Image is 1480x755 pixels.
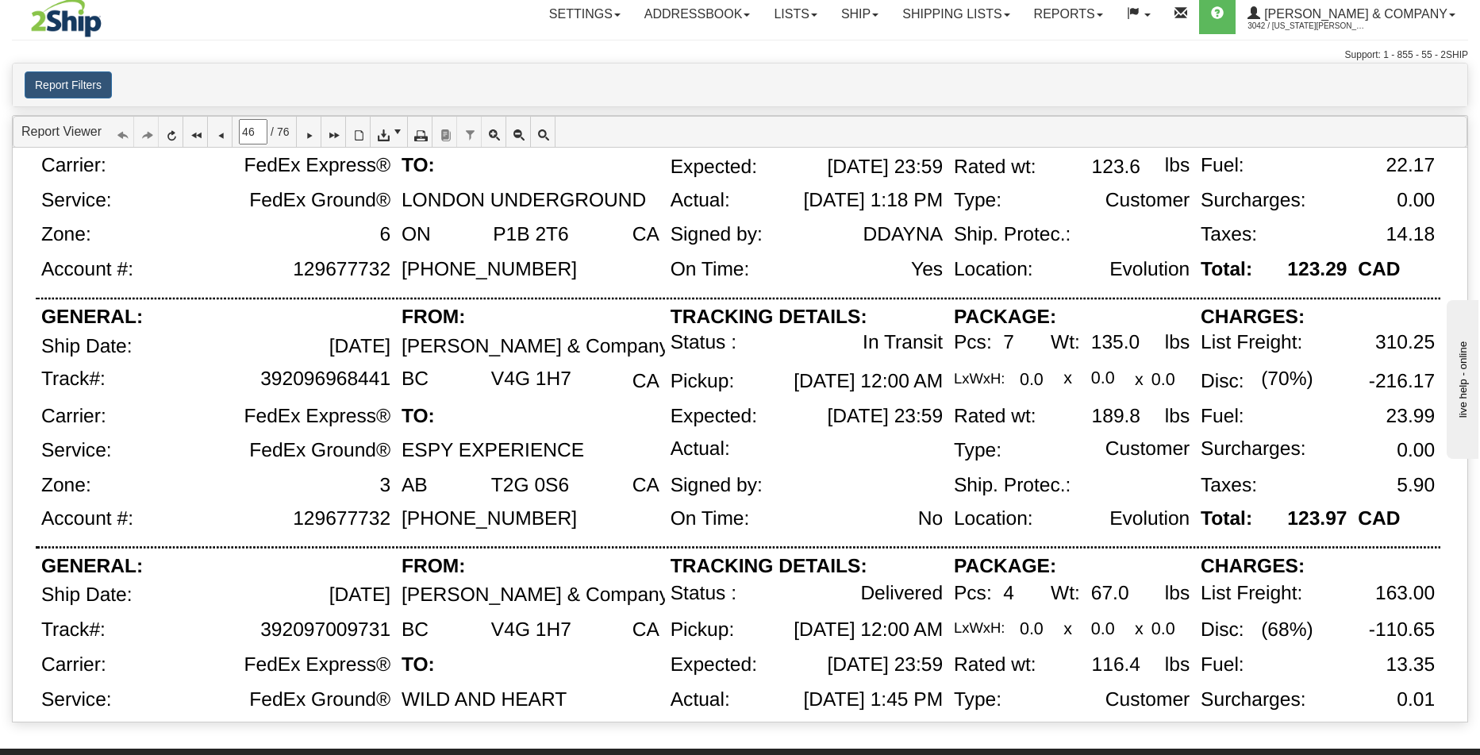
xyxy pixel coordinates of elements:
[1386,654,1435,676] div: 13.35
[671,508,750,530] div: On Time:
[1105,190,1190,212] div: Customer
[827,156,943,179] div: [DATE] 23:59
[402,190,646,212] div: LONDON UNDERGROUND
[1135,371,1144,389] div: x
[293,508,390,530] div: 129677732
[41,406,106,428] div: Carrier:
[1369,619,1435,641] div: -110.65
[1201,475,1257,497] div: Taxes:
[804,190,944,212] div: [DATE] 1:18 PM
[1358,508,1400,530] div: CAD
[632,224,659,246] div: CA
[671,332,736,354] div: Status :
[671,306,867,329] div: TRACKING DETAILS:
[491,619,571,641] div: V4G 1H7
[1165,583,1190,605] div: lbs
[1003,583,1014,605] div: 4
[293,259,390,281] div: 129677732
[1165,654,1190,676] div: lbs
[1091,583,1129,605] div: 67.0
[671,619,735,641] div: Pickup:
[954,371,1005,387] div: LxWxH:
[794,619,943,641] div: [DATE] 12:00 AM
[506,117,531,147] a: Zoom Out
[1201,508,1252,530] div: Total:
[41,584,133,607] div: Ship Date:
[1091,332,1140,354] div: 135.0
[911,259,943,281] div: Yes
[1109,259,1190,281] div: Evolution
[1369,371,1435,393] div: -216.17
[954,508,1033,530] div: Location:
[954,583,992,605] div: Pcs:
[159,117,183,147] a: Refresh
[379,475,390,497] div: 3
[41,224,91,246] div: Zone:
[954,332,992,354] div: Pcs:
[208,117,233,147] a: Previous Page
[183,117,208,147] a: First Page
[1358,259,1400,281] div: CAD
[860,583,943,605] div: Delivered
[491,368,571,391] div: V4G 1H7
[1261,619,1313,641] div: (68%)
[1287,259,1347,281] div: 123.29
[954,475,1071,497] div: Ship. Protec.:
[954,689,1001,711] div: Type:
[41,619,106,641] div: Track#:
[1151,619,1175,638] div: 0.0
[271,124,274,140] span: /
[954,306,1056,329] div: PACKAGE:
[531,117,555,147] a: Toggle FullPage/PageWidth
[41,440,112,462] div: Service:
[244,406,390,428] div: FedEx Express®
[1397,190,1435,212] div: 0.00
[827,406,943,428] div: [DATE] 23:59
[632,475,659,497] div: CA
[12,13,147,25] div: live help - online
[249,440,390,462] div: FedEx Ground®
[244,654,390,676] div: FedEx Express®
[329,336,390,358] div: [DATE]
[671,654,757,676] div: Expected:
[41,190,112,212] div: Service:
[346,117,371,147] a: Toggle Print Preview
[954,440,1001,462] div: Type:
[1201,556,1305,578] div: CHARGES:
[863,332,943,354] div: In Transit
[41,689,112,711] div: Service:
[1051,332,1080,354] div: Wt:
[491,475,569,497] div: T2G 0S6
[1201,306,1305,329] div: CHARGES:
[493,224,569,246] div: P1B 2T6
[1201,224,1257,246] div: Taxes:
[12,48,1468,62] div: Support: 1 - 855 - 55 - 2SHIP
[41,259,133,281] div: Account #:
[1287,508,1347,530] div: 123.97
[1260,7,1447,21] span: [PERSON_NAME] & Company
[41,556,143,578] div: GENERAL:
[402,440,584,462] div: ESPY EXPERIENCE
[41,368,106,391] div: Track#:
[1092,156,1140,179] div: 123.6
[1020,619,1044,638] div: 0.0
[402,259,577,281] div: [PHONE_NUMBER]
[379,224,390,246] div: 6
[632,619,659,641] div: CA
[402,155,435,177] div: TO:
[297,117,321,147] a: Next Page
[41,475,91,497] div: Zone:
[41,155,106,177] div: Carrier:
[402,368,429,391] div: BC
[260,368,390,391] div: 392096968441
[25,71,112,98] button: Report Filters
[277,124,290,140] span: 76
[918,508,943,530] div: No
[1201,332,1302,354] div: List Freight:
[632,371,659,393] div: CA
[863,224,944,246] div: DDAYNA
[1397,689,1435,711] div: 0.01
[1165,406,1190,428] div: lbs
[249,689,390,711] div: FedEx Ground®
[1105,689,1190,711] div: Customer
